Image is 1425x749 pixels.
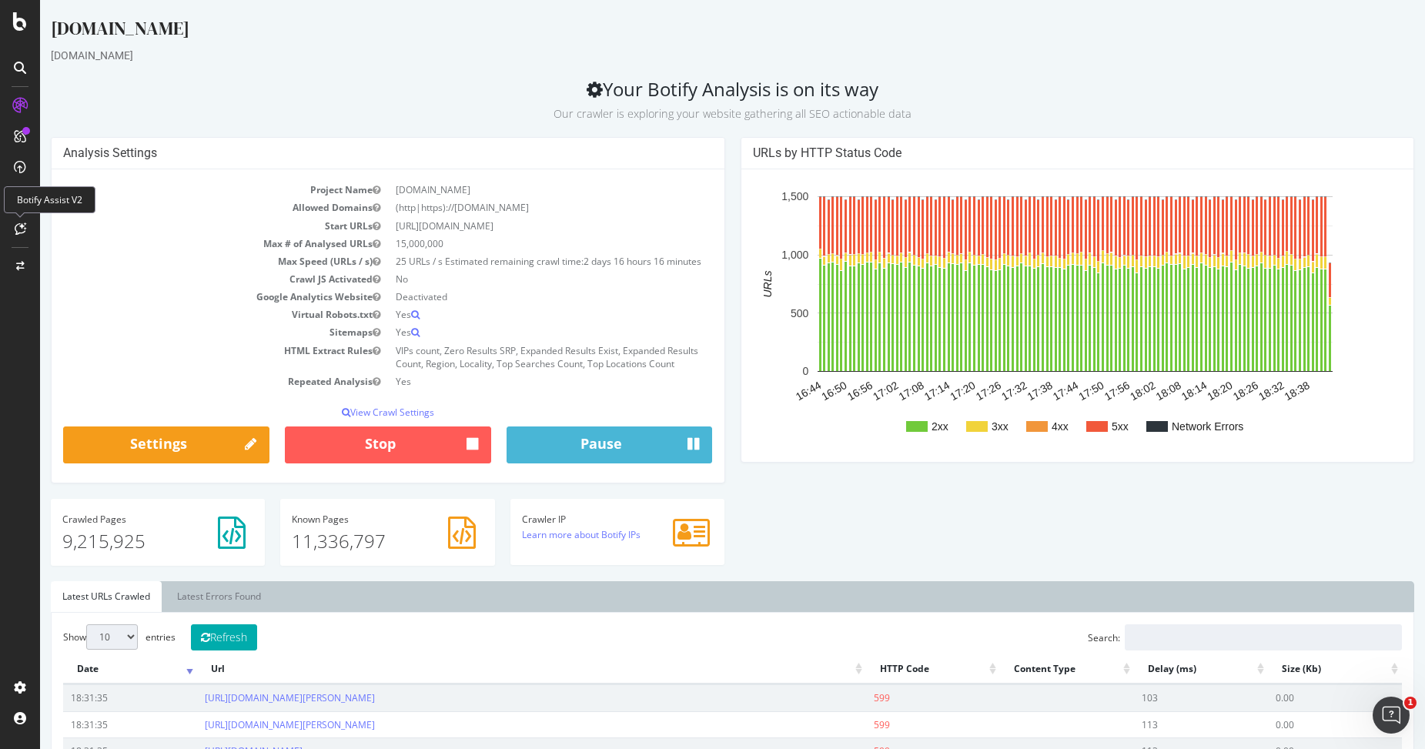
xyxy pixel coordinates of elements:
[985,379,1015,403] text: 17:38
[348,306,673,323] td: Yes
[1094,654,1228,684] th: Delay (ms): activate to sort column ascending
[125,581,232,612] a: Latest Errors Found
[23,252,348,270] td: Max Speed (URLs / s)
[1216,379,1246,403] text: 18:32
[4,186,95,213] div: Botify Assist V2
[482,514,673,524] h4: Crawler IP
[23,654,157,684] th: Date: activate to sort column ascending
[952,420,968,433] text: 3xx
[348,288,673,306] td: Deactivated
[23,306,348,323] td: Virtual Robots.txt
[348,270,673,288] td: No
[348,217,673,235] td: [URL][DOMAIN_NAME]
[960,654,1094,684] th: Content Type: activate to sort column ascending
[1094,684,1228,711] td: 103
[23,235,348,252] td: Max # of Analysed URLs
[348,181,673,199] td: [DOMAIN_NAME]
[348,199,673,216] td: (http|https)://[DOMAIN_NAME]
[23,199,348,216] td: Allowed Domains
[23,145,673,161] h4: Analysis Settings
[252,528,443,554] p: 11,336,797
[1132,420,1203,433] text: Network Errors
[1094,711,1228,737] td: 113
[1373,697,1410,734] iframe: Intercom live chat
[1190,379,1220,403] text: 18:26
[762,366,768,378] text: 0
[348,342,673,373] td: VIPs count, Zero Results SRP, Expanded Results Exist, Expanded Results Count, Region, Locality, T...
[933,379,963,403] text: 17:26
[1062,379,1092,403] text: 17:56
[23,288,348,306] td: Google Analytics Website
[467,426,673,463] button: Pause
[22,514,213,524] h4: Pages Crawled
[252,514,443,524] h4: Pages Known
[1085,624,1362,650] input: Search:
[23,373,348,390] td: Repeated Analysis
[11,48,1374,63] div: [DOMAIN_NAME]
[1072,420,1089,433] text: 5xx
[1010,379,1040,403] text: 17:44
[157,654,825,684] th: Url: activate to sort column ascending
[348,323,673,341] td: Yes
[741,191,768,203] text: 1,500
[348,252,673,270] td: 25 URLs / s Estimated remaining crawl time:
[23,217,348,235] td: Start URLs
[11,79,1374,122] h2: Your Botify Analysis is on its way
[1228,711,1362,737] td: 0.00
[1242,379,1272,403] text: 18:38
[1404,697,1417,709] span: 1
[23,426,229,463] a: Settings
[804,379,835,403] text: 16:56
[713,145,1363,161] h4: URLs by HTTP Status Code
[23,270,348,288] td: Crawl JS Activated
[750,307,768,319] text: 500
[1165,379,1195,403] text: 18:20
[482,528,600,541] a: Learn more about Botify IPs
[881,379,912,403] text: 17:14
[165,718,335,731] a: [URL][DOMAIN_NAME][PERSON_NAME]
[23,624,135,650] label: Show entries
[741,249,768,261] text: 1,000
[959,379,989,403] text: 17:32
[721,271,733,298] text: URLs
[1113,379,1143,403] text: 18:08
[713,181,1356,450] svg: A chart.
[23,323,348,341] td: Sitemaps
[245,426,451,463] button: Stop
[348,373,673,390] td: Yes
[908,379,938,403] text: 17:20
[1012,420,1029,433] text: 4xx
[834,718,850,731] span: 599
[1036,379,1066,403] text: 17:50
[753,379,783,403] text: 16:44
[23,181,348,199] td: Project Name
[1139,379,1169,403] text: 18:14
[1228,684,1362,711] td: 0.00
[23,342,348,373] td: HTML Extract Rules
[779,379,809,403] text: 16:50
[23,684,157,711] td: 18:31:35
[11,15,1374,48] div: [DOMAIN_NAME]
[1048,624,1362,650] label: Search:
[826,654,960,684] th: HTTP Code: activate to sort column ascending
[544,255,661,268] span: 2 days 16 hours 16 minutes
[151,624,217,650] button: Refresh
[513,106,871,121] small: Our crawler is exploring your website gathering all SEO actionable data
[891,420,908,433] text: 2xx
[22,528,213,554] p: 9,215,925
[165,691,335,704] a: [URL][DOMAIN_NAME][PERSON_NAME]
[1088,379,1118,403] text: 18:02
[23,711,157,737] td: 18:31:35
[831,379,861,403] text: 17:02
[348,235,673,252] td: 15,000,000
[1228,654,1362,684] th: Size (Kb): activate to sort column ascending
[23,406,673,419] p: View Crawl Settings
[856,379,886,403] text: 17:08
[11,581,122,612] a: Latest URLs Crawled
[834,691,850,704] span: 599
[46,624,98,650] select: Showentries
